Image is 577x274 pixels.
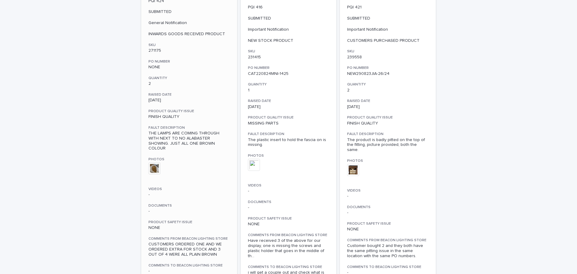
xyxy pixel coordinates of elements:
h3: DOCUMENTS [248,200,329,205]
h3: PHOTOS [148,157,230,162]
h3: PRODUCT SAFETY ISSUE [148,220,230,225]
h3: FAULT DESCRIPTION [148,125,230,130]
h3: SKU [248,49,329,54]
h3: COMMENTS FROM BEACON LIGHTING STORE [248,233,329,238]
p: CAT220824MNI-1425 [248,71,329,76]
p: [DATE] [248,104,329,109]
span: Customer bought 2 and they both have the same pitting issue in the same location with the same PO... [347,244,424,258]
p: PQI 416 [248,5,329,10]
h3: COMMENTS FROM BEACON LIGHTING STORE [347,238,429,243]
h3: DOCUMENTS [148,203,230,208]
h3: QUANTITY [248,82,329,87]
p: SUBMITTED [347,16,429,21]
span: Have received 3 of the above for our display, one is missing the screws and plastic holder that g... [248,238,329,258]
h3: PRODUCT SAFETY ISSUE [248,216,329,221]
p: FINISH QUALITY [347,121,429,126]
h3: PRODUCT QUALITY ISSUE [148,109,230,114]
h3: COMMENTS TO BEACON LIGHTING STORE [248,265,329,269]
p: 231415 [248,55,329,60]
h3: PHOTOS [347,159,429,163]
p: - [148,209,230,214]
p: NONE [148,225,230,230]
p: [DATE] [148,98,230,103]
p: MISSING PARTS [248,121,329,126]
p: General Notification [148,20,230,26]
span: CUSTOMERS ORDERED ONE AND WE ORDERED EXTRA FOR STOCK AND 3 OUT OF 4 WERE ALL PLAIN BROWN [148,242,223,257]
p: INWARDS GOODS RECEIVED PRODUCT [148,32,230,37]
h3: COMMENTS TO BEACON LIGHTING STORE [148,263,230,268]
h3: PRODUCT QUALITY ISSUE [347,115,429,120]
h3: VIDEOS [347,188,429,193]
span: The product is badly pitted on the top of the fitting, picture provided, both the same. [347,138,426,152]
p: - [248,189,329,194]
h3: PO NUMBER [148,59,230,64]
p: SUBMITTED [148,9,230,14]
p: PQI 421 [347,5,429,10]
h3: SKU [347,49,429,54]
span: - [148,269,150,273]
h3: PO NUMBER [248,66,329,70]
h3: COMMENTS FROM BEACON LIGHTING STORE [148,236,230,241]
p: - [248,205,329,210]
h3: DOCUMENTS [347,205,429,210]
p: SUBMITTED [248,16,329,21]
p: 2 [347,88,429,93]
p: NONE [347,227,429,232]
h3: PRODUCT SAFETY ISSUE [347,221,429,226]
h3: RAISED DATE [248,99,329,103]
p: [DATE] [347,104,429,109]
p: Important Notification [248,27,329,32]
p: 271175 [148,48,230,53]
p: NEW290823JIA-26/24 [347,71,429,76]
p: - [347,210,429,215]
h3: SKU [148,43,230,48]
p: 2 [148,81,230,86]
h3: VIDEOS [148,187,230,192]
h3: FAULT DESCRIPTION [347,132,429,137]
h3: VIDEOS [248,183,329,188]
span: The plastic insert to hold the fascia on is missing. [248,138,327,147]
p: Important Notification [347,27,429,32]
h3: RAISED DATE [347,99,429,103]
p: NEW STOCK PRODUCT [248,38,329,43]
p: 239558 [347,55,429,60]
h3: PO NUMBER [347,66,429,70]
p: NONE [148,65,230,70]
p: FINISH QUALITY [148,114,230,119]
h3: PHOTOS [248,153,329,158]
h3: COMMENTS TO BEACON LIGHTING STORE [347,265,429,269]
h3: FAULT DESCRIPTION [248,132,329,137]
p: 1 [248,88,329,93]
p: - [347,194,429,199]
p: - [148,192,230,197]
h3: PRODUCT QUALITY ISSUE [248,115,329,120]
h3: RAISED DATE [148,92,230,97]
h3: QUANTITY [347,82,429,87]
h3: QUANTITY [148,76,230,81]
p: CUSTOMERS PURCHASED PRODUCT [347,38,429,43]
span: THE LAMPS ARE COMING THROUGH WITH NEXT TO NO ALABASTER SHOWING. JUST ALL ONE BROWN COLOUR [148,131,221,150]
p: NONE [248,222,329,227]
